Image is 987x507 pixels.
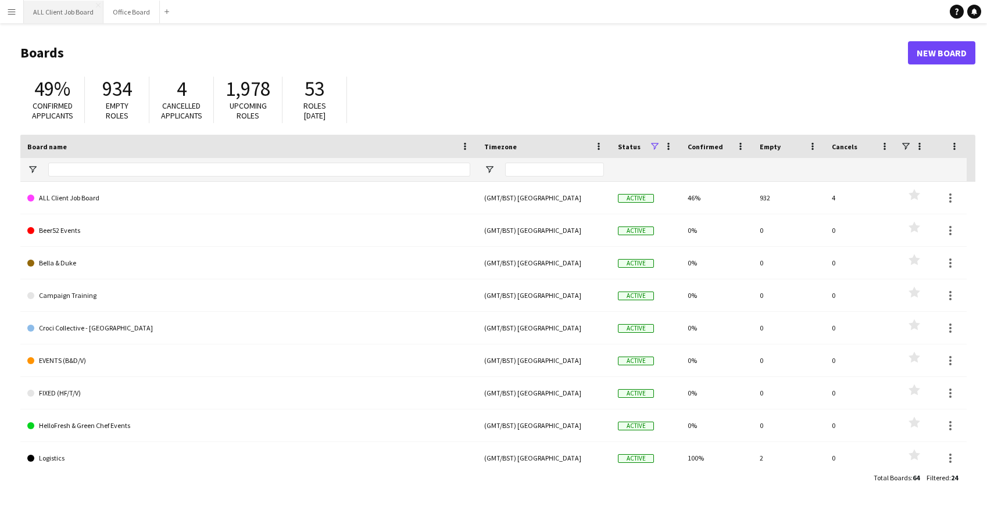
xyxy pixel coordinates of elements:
span: Empty roles [106,100,128,121]
div: (GMT/BST) [GEOGRAPHIC_DATA] [477,442,611,474]
input: Board name Filter Input [48,163,470,177]
a: Croci Collective - [GEOGRAPHIC_DATA] [27,312,470,344]
div: 0 [825,247,897,279]
span: 53 [305,76,324,102]
span: 934 [102,76,132,102]
span: Active [618,194,654,203]
div: 0% [681,344,753,376]
span: Confirmed applicants [32,100,73,121]
div: 0 [825,377,897,409]
a: ALL Client Job Board [27,182,470,214]
span: Board name [27,142,67,151]
span: 1,978 [226,76,270,102]
span: Active [618,226,654,235]
a: Beer52 Events [27,214,470,247]
div: 0 [753,409,825,441]
span: Active [618,422,654,430]
div: 0 [753,247,825,279]
span: 4 [177,76,187,102]
div: 0 [753,214,825,246]
div: 0 [825,344,897,376]
a: Bella & Duke [27,247,470,279]
a: Logistics [27,442,470,474]
button: Open Filter Menu [27,164,38,175]
span: Roles [DATE] [303,100,326,121]
a: Campaign Training [27,279,470,312]
div: 0% [681,377,753,409]
a: EVENTS (B&D/V) [27,344,470,377]
span: Confirmed [688,142,723,151]
span: 64 [913,473,920,482]
span: Cancels [832,142,857,151]
span: Cancelled applicants [161,100,202,121]
div: 0% [681,214,753,246]
span: 49% [34,76,70,102]
div: (GMT/BST) [GEOGRAPHIC_DATA] [477,344,611,376]
span: Active [618,454,654,463]
a: HelloFresh & Green Chef Events [27,409,470,442]
div: 2 [753,442,825,474]
div: 0% [681,247,753,279]
div: 0% [681,312,753,344]
span: Active [618,324,654,333]
div: 0 [825,409,897,441]
div: 46% [681,182,753,214]
span: Active [618,357,654,365]
span: Empty [760,142,781,151]
div: (GMT/BST) [GEOGRAPHIC_DATA] [477,247,611,279]
span: Filtered [927,473,949,482]
div: 0 [825,279,897,311]
div: 0 [753,377,825,409]
a: FIXED (HF/T/V) [27,377,470,409]
div: 0 [825,442,897,474]
div: 0 [825,214,897,246]
a: New Board [908,41,975,64]
div: 0% [681,409,753,441]
div: (GMT/BST) [GEOGRAPHIC_DATA] [477,182,611,214]
div: (GMT/BST) [GEOGRAPHIC_DATA] [477,214,611,246]
div: 932 [753,182,825,214]
span: Active [618,389,654,398]
span: Upcoming roles [230,100,267,121]
span: Active [618,259,654,268]
span: Active [618,292,654,300]
div: : [927,466,958,489]
div: 0 [753,312,825,344]
div: (GMT/BST) [GEOGRAPHIC_DATA] [477,409,611,441]
span: 24 [951,473,958,482]
div: 0% [681,279,753,311]
span: Timezone [484,142,517,151]
button: Office Board [103,1,160,23]
div: 4 [825,182,897,214]
span: Status [618,142,641,151]
div: 0 [753,279,825,311]
div: 0 [753,344,825,376]
h1: Boards [20,44,908,62]
div: : [874,466,920,489]
button: Open Filter Menu [484,164,495,175]
div: 0 [825,312,897,344]
button: ALL Client Job Board [24,1,103,23]
div: 100% [681,442,753,474]
div: (GMT/BST) [GEOGRAPHIC_DATA] [477,377,611,409]
span: Total Boards [874,473,911,482]
input: Timezone Filter Input [505,163,604,177]
div: (GMT/BST) [GEOGRAPHIC_DATA] [477,279,611,311]
div: (GMT/BST) [GEOGRAPHIC_DATA] [477,312,611,344]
